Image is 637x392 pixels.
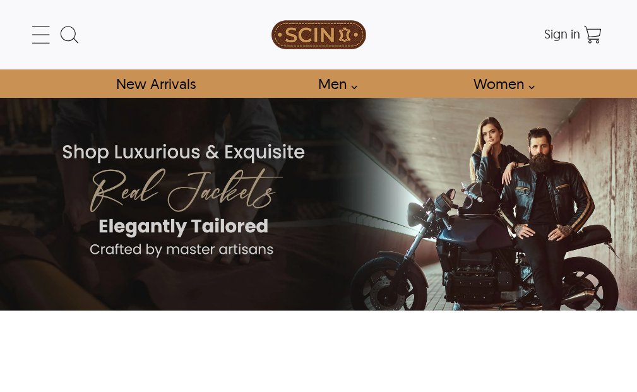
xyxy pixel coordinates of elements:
[223,6,414,63] a: SCIN
[580,22,605,47] a: Shopping Cart
[102,69,210,98] a: Shop New Arrivals
[304,69,364,98] a: shop men's leather jackets
[271,6,366,63] img: SCIN
[544,26,580,42] span: Sign in
[544,30,580,40] a: Sign in
[459,69,542,98] a: Shop Women Leather Jackets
